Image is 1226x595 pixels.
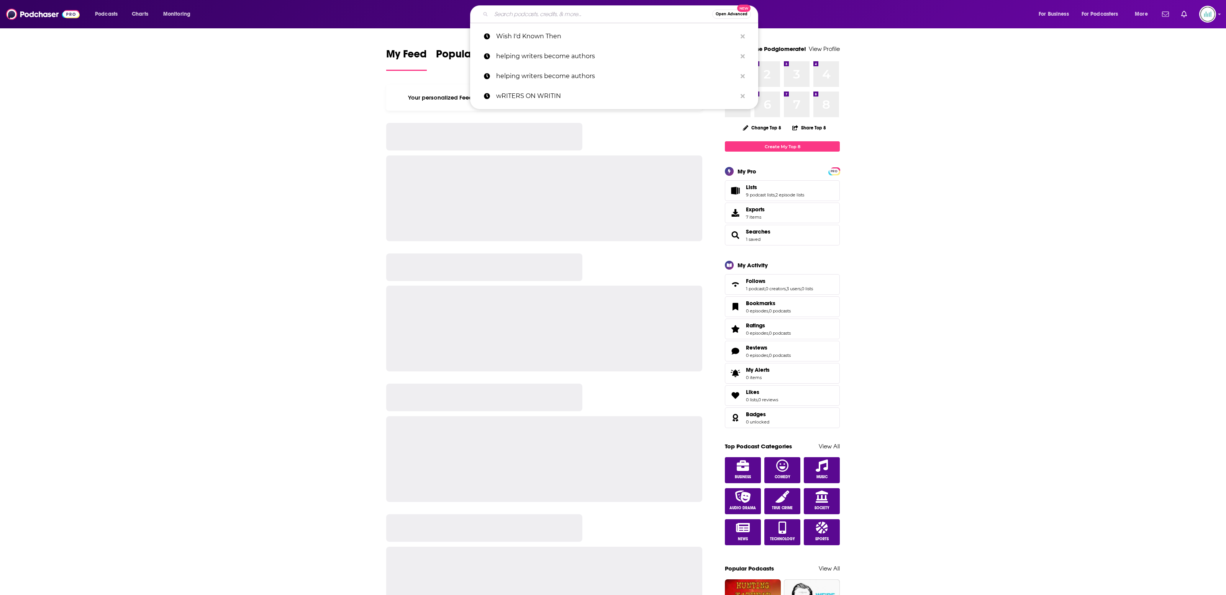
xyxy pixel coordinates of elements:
a: Searches [728,230,743,240]
span: , [786,286,787,291]
span: Lists [746,184,757,191]
a: Technology [764,519,800,545]
span: Comedy [775,475,790,479]
span: More [1135,9,1148,20]
span: For Podcasters [1082,9,1118,20]
a: Welcome The Podglomerate! [725,45,806,52]
a: Top Podcast Categories [725,443,792,450]
span: , [765,286,765,291]
span: Follows [746,278,765,284]
p: helping writers become authors [496,66,737,86]
a: wRITERS ON WRITIN [470,86,758,106]
a: Comedy [764,457,800,483]
span: My Alerts [746,366,770,373]
span: Likes [725,385,840,406]
span: Bookmarks [725,296,840,317]
span: True Crime [772,506,793,510]
a: 0 podcasts [769,330,791,336]
a: Popular Podcasts [725,565,774,572]
span: Business [735,475,751,479]
p: Wish I'd Known Then [496,26,737,46]
a: Wish I'd Known Then [470,26,758,46]
span: 0 items [746,375,770,380]
a: Follows [746,278,813,284]
a: Popular Feed [436,47,501,71]
input: Search podcasts, credits, & more... [491,8,712,20]
a: View Profile [809,45,840,52]
span: Exports [746,206,765,213]
button: Open AdvancedNew [712,10,751,19]
button: Share Top 8 [792,120,826,135]
button: Change Top 8 [738,123,786,132]
a: 9 podcast lists [746,192,775,198]
span: Likes [746,389,759,396]
a: 0 unlocked [746,419,769,425]
a: Likes [746,389,778,396]
span: Charts [132,9,148,20]
a: Exports [725,203,840,223]
span: Music [816,475,828,479]
a: My Alerts [725,363,840,384]
a: Badges [728,412,743,423]
span: 7 items [746,214,765,220]
a: My Feed [386,47,427,71]
a: Sports [804,519,840,545]
span: , [768,353,769,358]
a: 0 lists [801,286,813,291]
span: Society [815,506,829,510]
a: News [725,519,761,545]
span: My Alerts [728,368,743,379]
span: , [775,192,775,198]
span: Searches [746,228,770,235]
a: 1 saved [746,237,761,242]
a: PRO [829,168,839,174]
span: For Business [1039,9,1069,20]
a: Music [804,457,840,483]
span: Exports [728,208,743,218]
a: Ratings [728,324,743,334]
span: Searches [725,225,840,245]
a: 0 reviews [758,397,778,402]
a: helping writers become authors [470,66,758,86]
span: Popular Feed [436,47,501,65]
img: Podchaser - Follow, Share and Rate Podcasts [6,7,80,21]
a: Charts [127,8,153,20]
span: Open Advanced [716,12,747,16]
button: open menu [158,8,200,20]
p: wRITERS ON WRITIN [496,86,737,106]
a: Reviews [728,346,743,356]
a: Bookmarks [746,300,791,307]
span: New [737,5,751,12]
a: 3 users [787,286,801,291]
a: Audio Drama [725,488,761,514]
span: My Feed [386,47,427,65]
a: 0 episodes [746,308,768,314]
span: Lists [725,180,840,201]
span: PRO [829,168,839,174]
a: Create My Top 8 [725,141,840,152]
a: Show notifications dropdown [1178,8,1190,21]
span: Podcasts [95,9,118,20]
span: Follows [725,274,840,295]
a: helping writers become authors [470,46,758,66]
span: Monitoring [163,9,190,20]
a: 2 episode lists [775,192,804,198]
div: Search podcasts, credits, & more... [477,5,765,23]
button: open menu [1129,8,1157,20]
span: Ratings [746,322,765,329]
a: Badges [746,411,769,418]
a: Bookmarks [728,301,743,312]
a: 0 lists [746,397,757,402]
span: Audio Drama [729,506,756,510]
span: Logged in as podglomerate [1199,6,1216,23]
span: Sports [815,537,829,541]
span: , [801,286,801,291]
span: Reviews [725,341,840,361]
a: Society [804,488,840,514]
a: 0 podcasts [769,308,791,314]
a: Ratings [746,322,791,329]
span: Technology [770,537,795,541]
